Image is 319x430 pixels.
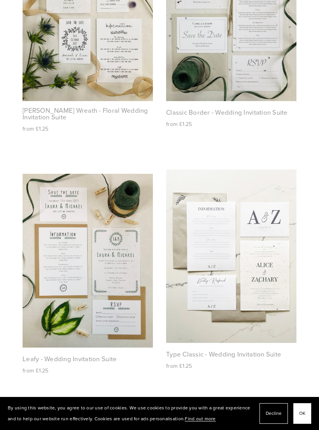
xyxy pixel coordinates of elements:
span: Decline [266,408,282,419]
div: from £1.25 [23,365,153,376]
a: Type Classic - Wedding Invitation Suite [166,351,281,358]
button: OK [293,403,311,424]
p: By using this website, you agree to our use of cookies. We use cookies to provide you with a grea... [8,402,252,425]
a: Find out more [185,415,216,422]
span: OK [299,408,305,419]
div: from £1.25 [166,119,296,130]
img: Type Classic - Wedding Invitation Suite [166,170,296,343]
a: Leafy - Wedding Invitation Suite [23,356,117,362]
a: Classic Border - Wedding Invitation Suite [166,109,288,116]
button: Decline [259,403,288,424]
img: Leafy - Wedding Invitation Suite [23,174,153,348]
div: from £1.25 [166,360,296,372]
a: [PERSON_NAME] Wreath - Floral Wedding Invitation Suite [23,107,153,121]
div: from £1.25 [23,123,153,135]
